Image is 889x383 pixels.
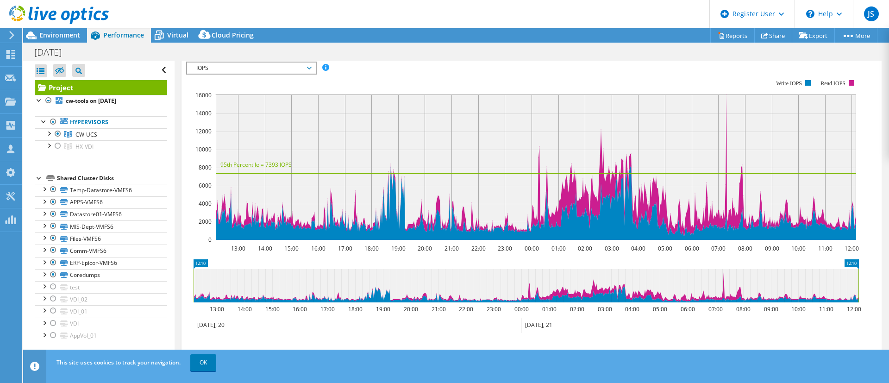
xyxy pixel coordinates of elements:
text: 13:00 [231,245,245,252]
text: 04:00 [625,305,639,313]
a: Reports [710,28,755,43]
text: 06:00 [685,245,699,252]
a: Files-VMFS6 [35,232,167,245]
text: 20:00 [418,245,432,252]
a: Comm-VMFS6 [35,245,167,257]
a: OK [190,354,216,371]
h1: [DATE] [30,47,76,57]
a: Share [754,28,792,43]
span: HX-VDI [75,143,94,151]
span: JS [864,6,879,21]
text: 18:00 [348,305,363,313]
span: Environment [39,31,80,39]
text: 12:00 [847,305,861,313]
text: 23:00 [498,245,512,252]
text: 10:00 [791,245,806,252]
text: 22:00 [459,305,473,313]
text: 09:00 [765,245,779,252]
span: Performance [103,31,144,39]
text: 22:00 [471,245,486,252]
text: 21:00 [432,305,446,313]
text: 08:00 [738,245,752,252]
text: 02:00 [578,245,592,252]
text: 18:00 [364,245,379,252]
text: 14:00 [238,305,252,313]
text: 20:00 [404,305,418,313]
text: 19:00 [376,305,390,313]
text: 15:00 [284,245,299,252]
span: IOPS [192,63,311,74]
text: 4000 [199,200,212,207]
a: VDI [35,318,167,330]
a: More [834,28,877,43]
text: Write IOPS [776,80,802,87]
a: CW-UCS [35,128,167,140]
a: VDI_02 [35,293,167,305]
text: 2000 [199,218,212,226]
text: 06:00 [681,305,695,313]
text: 00:00 [514,305,529,313]
text: 05:00 [653,305,667,313]
text: Read IOPS [821,80,846,87]
svg: \n [806,10,814,18]
a: Temp-Datastore-VMFS6 [35,184,167,196]
a: APPS-VMFS6 [35,196,167,208]
text: 03:00 [598,305,612,313]
text: 21:00 [444,245,459,252]
text: 00:00 [525,245,539,252]
text: 08:00 [736,305,751,313]
text: 16000 [195,91,212,99]
text: 19:00 [391,245,406,252]
text: 10:00 [791,305,806,313]
a: Datastore01-VMFS6 [35,208,167,220]
text: 14000 [195,109,212,117]
text: 07:00 [711,245,726,252]
a: Coredumps [35,269,167,281]
a: test [35,281,167,293]
div: Shared Cluster Disks [57,173,167,184]
a: Project [35,80,167,95]
a: cw-tools on [DATE] [35,95,167,107]
a: AppVol_01 [35,330,167,342]
text: 8000 [199,163,212,171]
a: Export [792,28,835,43]
text: 17:00 [338,245,352,252]
text: 6000 [199,182,212,189]
text: 15:00 [265,305,280,313]
span: Cloud Pricing [212,31,254,39]
text: 03:00 [605,245,619,252]
text: 02:00 [570,305,584,313]
text: 11:00 [818,245,833,252]
b: cw-tools on [DATE] [66,97,116,105]
text: 01:00 [542,305,557,313]
span: This site uses cookies to track your navigation. [56,358,181,366]
text: 95th Percentile = 7393 IOPS [220,161,292,169]
text: 07:00 [708,305,723,313]
text: 01:00 [551,245,566,252]
text: 11:00 [819,305,833,313]
text: 23:00 [487,305,501,313]
text: 12000 [195,127,212,135]
text: 16:00 [293,305,307,313]
text: 05:00 [658,245,672,252]
text: 12:00 [845,245,859,252]
a: HX-VDI [35,140,167,152]
text: 17:00 [320,305,335,313]
text: 14:00 [258,245,272,252]
span: Virtual [167,31,188,39]
text: 10000 [195,145,212,153]
text: 13:00 [210,305,224,313]
a: Hypervisors [35,116,167,128]
text: 0 [208,236,212,244]
text: 16:00 [311,245,326,252]
a: ERP-Epicor-VMFS6 [35,257,167,269]
a: VDI_01 [35,305,167,317]
a: MIS-Dept-VMFS6 [35,220,167,232]
text: 04:00 [631,245,645,252]
span: CW-UCS [75,131,97,138]
text: 09:00 [764,305,778,313]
